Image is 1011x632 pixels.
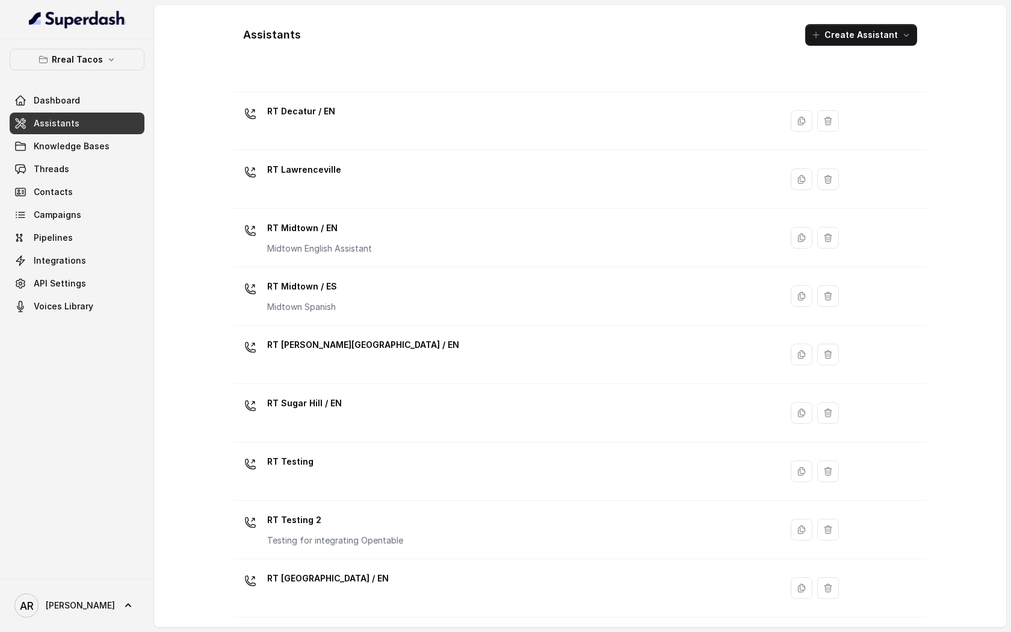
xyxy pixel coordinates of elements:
[267,394,342,413] p: RT Sugar Hill / EN
[34,300,93,312] span: Voices Library
[267,452,314,471] p: RT Testing
[34,255,86,267] span: Integrations
[10,589,144,622] a: [PERSON_NAME]
[267,243,372,255] p: Midtown English Assistant
[805,24,917,46] button: Create Assistant
[267,102,335,121] p: RT Decatur / EN
[10,181,144,203] a: Contacts
[34,277,86,290] span: API Settings
[243,25,301,45] h1: Assistants
[10,90,144,111] a: Dashboard
[10,113,144,134] a: Assistants
[34,232,73,244] span: Pipelines
[267,335,459,355] p: RT [PERSON_NAME][GEOGRAPHIC_DATA] / EN
[34,117,79,129] span: Assistants
[46,599,115,612] span: [PERSON_NAME]
[20,599,34,612] text: AR
[267,301,337,313] p: Midtown Spanish
[10,296,144,317] a: Voices Library
[10,204,144,226] a: Campaigns
[52,52,103,67] p: Rreal Tacos
[10,49,144,70] button: Rreal Tacos
[34,209,81,221] span: Campaigns
[267,218,372,238] p: RT Midtown / EN
[10,227,144,249] a: Pipelines
[267,534,403,547] p: Testing for integrating Opentable
[267,277,337,296] p: RT Midtown / ES
[267,569,389,588] p: RT [GEOGRAPHIC_DATA] / EN
[34,140,110,152] span: Knowledge Bases
[267,510,403,530] p: RT Testing 2
[29,10,126,29] img: light.svg
[10,158,144,180] a: Threads
[10,273,144,294] a: API Settings
[10,250,144,271] a: Integrations
[34,94,80,107] span: Dashboard
[34,163,69,175] span: Threads
[10,135,144,157] a: Knowledge Bases
[267,160,341,179] p: RT Lawrenceville
[34,186,73,198] span: Contacts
